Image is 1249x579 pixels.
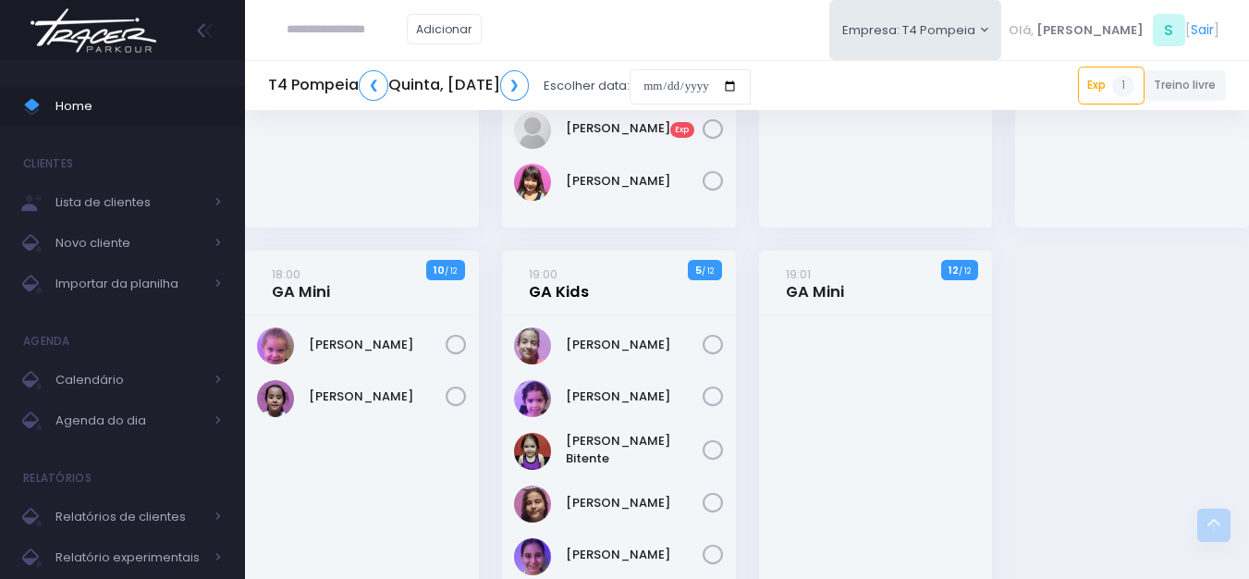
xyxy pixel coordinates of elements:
[1145,70,1227,101] a: Treino livre
[702,265,714,277] small: / 12
[1009,21,1034,40] span: Olá,
[1112,75,1134,97] span: 1
[529,265,557,283] small: 19:00
[55,409,203,433] span: Agenda do dia
[55,94,222,118] span: Home
[786,265,811,283] small: 19:01
[268,65,751,107] div: Escolher data:
[309,336,446,354] a: [PERSON_NAME]
[514,164,551,201] img: Martina Hashimoto Rocha
[257,327,294,364] img: Bella Mandelli
[786,265,844,302] a: 19:01GA Mini
[566,336,703,354] a: [PERSON_NAME]
[566,388,703,406] a: [PERSON_NAME]
[670,122,694,139] span: Exp
[514,112,551,149] img: Mariana Tamarindo de Souza
[514,327,551,364] img: Veridiana Jansen
[272,265,330,302] a: 18:00GA Mini
[359,70,388,101] a: ❮
[1036,21,1144,40] span: [PERSON_NAME]
[55,368,203,392] span: Calendário
[407,14,483,44] a: Adicionar
[434,263,445,277] strong: 10
[566,432,703,468] a: [PERSON_NAME] Bitente
[1153,14,1185,46] span: S
[257,380,294,417] img: Laura Lopes Rodrigues
[55,505,203,529] span: Relatórios de clientes
[959,265,971,277] small: / 12
[23,323,70,360] h4: Agenda
[514,486,551,523] img: Isabella terra
[514,380,551,417] img: Clara Souza Ramos de Oliveira
[55,546,203,570] span: Relatório experimentais
[949,263,959,277] strong: 12
[695,263,702,277] strong: 5
[272,265,300,283] small: 18:00
[500,70,530,101] a: ❯
[566,494,703,512] a: [PERSON_NAME]
[566,119,703,138] a: [PERSON_NAME]Exp
[1001,9,1226,51] div: [ ]
[445,265,457,277] small: / 12
[268,70,529,101] h5: T4 Pompeia Quinta, [DATE]
[566,546,703,564] a: [PERSON_NAME]
[55,191,203,215] span: Lista de clientes
[514,538,551,575] img: Lara Berruezo Andrioni
[529,265,589,302] a: 19:00GA Kids
[1078,67,1145,104] a: Exp1
[23,145,73,182] h4: Clientes
[55,231,203,255] span: Novo cliente
[1191,20,1214,40] a: Sair
[23,460,92,497] h4: Relatórios
[309,388,446,406] a: [PERSON_NAME]
[55,272,203,296] span: Importar da planilha
[566,172,703,191] a: [PERSON_NAME]
[514,433,551,470] img: Helena Macedo Bitente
